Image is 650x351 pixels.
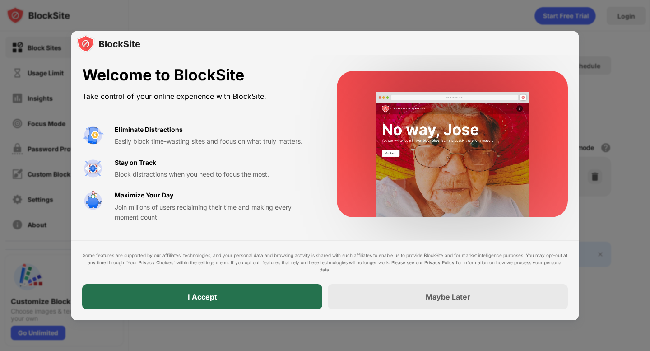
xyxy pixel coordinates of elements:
div: Eliminate Distractions [115,125,183,135]
div: Some features are supported by our affiliates’ technologies, and your personal data and browsing ... [82,252,568,273]
div: Welcome to BlockSite [82,66,315,84]
div: Take control of your online experience with BlockSite. [82,90,315,103]
img: logo-blocksite.svg [77,35,140,53]
img: value-focus.svg [82,158,104,179]
img: value-safe-time.svg [82,190,104,212]
div: Stay on Track [115,158,156,168]
div: Join millions of users reclaiming their time and making every moment count. [115,202,315,223]
div: Maybe Later [426,292,470,301]
div: Block distractions when you need to focus the most. [115,169,315,179]
div: I Accept [188,292,217,301]
div: Easily block time-wasting sites and focus on what truly matters. [115,136,315,146]
div: Maximize Your Day [115,190,173,200]
img: value-avoid-distractions.svg [82,125,104,146]
a: Privacy Policy [424,260,455,265]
